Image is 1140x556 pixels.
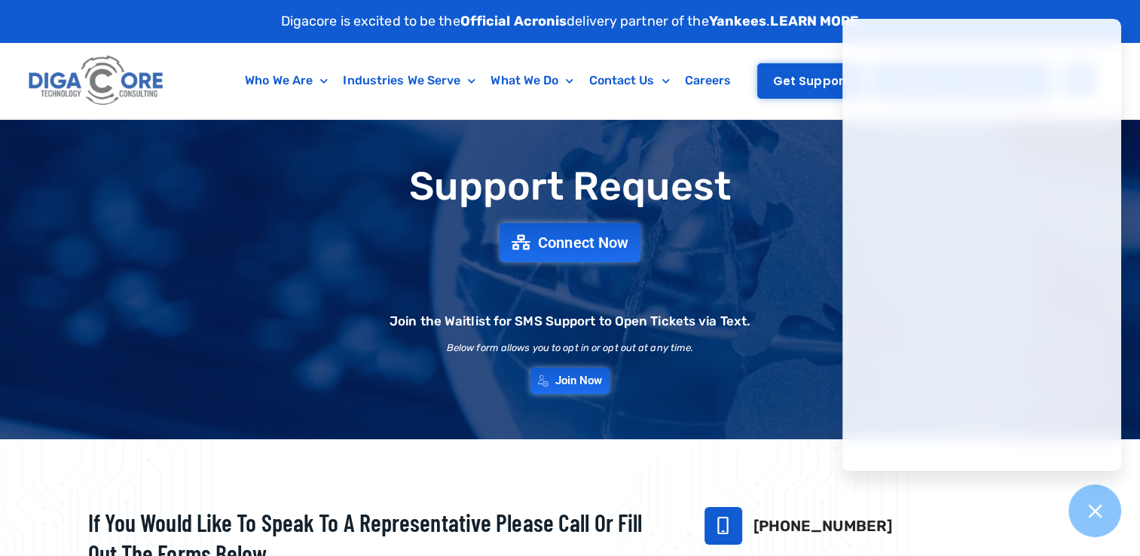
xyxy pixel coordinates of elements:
a: Contact Us [581,63,677,98]
a: Connect Now [500,223,640,262]
a: [PHONE_NUMBER] [753,517,892,535]
img: Digacore logo 1 [25,50,169,112]
a: 732-646-5725 [704,507,742,545]
nav: Menu [229,63,747,98]
h1: Support Request [50,165,1090,208]
span: Connect Now [538,235,628,250]
a: Join Now [530,368,610,394]
span: Join Now [555,375,603,386]
a: Get Support [757,63,864,99]
a: Careers [677,63,739,98]
strong: Yankees [709,13,767,29]
a: What We Do [483,63,581,98]
p: Digacore is excited to be the delivery partner of the . [281,11,860,32]
iframe: Chatgenie Messenger [842,19,1121,471]
a: Industries We Serve [335,63,483,98]
a: LEARN MORE [770,13,859,29]
a: Who We Are [237,63,335,98]
strong: Official Acronis [460,13,567,29]
span: Get Support [773,75,848,87]
h2: Join the Waitlist for SMS Support to Open Tickets via Text. [390,315,750,328]
h2: Below form allows you to opt in or opt out at any time. [447,343,694,353]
